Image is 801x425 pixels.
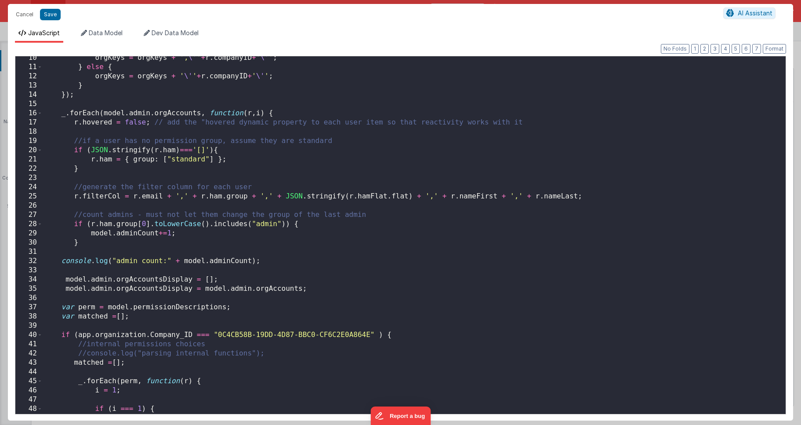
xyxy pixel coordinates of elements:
button: No Folds [661,44,689,54]
div: 37 [15,303,43,312]
div: 45 [15,377,43,386]
div: 20 [15,146,43,155]
div: 13 [15,81,43,90]
div: 18 [15,127,43,136]
div: 11 [15,62,43,72]
div: 17 [15,118,43,127]
div: 12 [15,72,43,81]
button: Format [763,44,786,54]
button: 5 [732,44,740,54]
div: 14 [15,90,43,99]
span: AI Assistant [738,9,772,17]
div: 15 [15,99,43,109]
div: 33 [15,266,43,275]
div: 39 [15,321,43,330]
div: 47 [15,395,43,404]
span: JavaScript [28,29,60,37]
div: 29 [15,229,43,238]
span: Dev Data Model [152,29,199,37]
div: 34 [15,275,43,284]
button: 1 [691,44,699,54]
button: 7 [752,44,761,54]
button: AI Assistant [723,7,776,19]
div: 25 [15,192,43,201]
div: 32 [15,256,43,266]
div: 41 [15,340,43,349]
button: 2 [700,44,709,54]
div: 44 [15,367,43,377]
div: 22 [15,164,43,173]
div: 48 [15,404,43,414]
div: 21 [15,155,43,164]
div: 49 [15,414,43,423]
div: 28 [15,220,43,229]
div: 38 [15,312,43,321]
span: Data Model [89,29,123,37]
div: 36 [15,293,43,303]
div: 46 [15,386,43,395]
button: 3 [710,44,719,54]
div: 16 [15,109,43,118]
div: 27 [15,210,43,220]
div: 42 [15,349,43,358]
iframe: Marker.io feedback button [370,407,431,425]
div: 24 [15,183,43,192]
button: Save [40,9,61,20]
button: Cancel [11,8,38,21]
div: 30 [15,238,43,247]
button: 6 [742,44,750,54]
div: 26 [15,201,43,210]
div: 10 [15,53,43,62]
div: 35 [15,284,43,293]
div: 40 [15,330,43,340]
div: 19 [15,136,43,146]
div: 43 [15,358,43,367]
button: 4 [721,44,730,54]
div: 31 [15,247,43,256]
div: 23 [15,173,43,183]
